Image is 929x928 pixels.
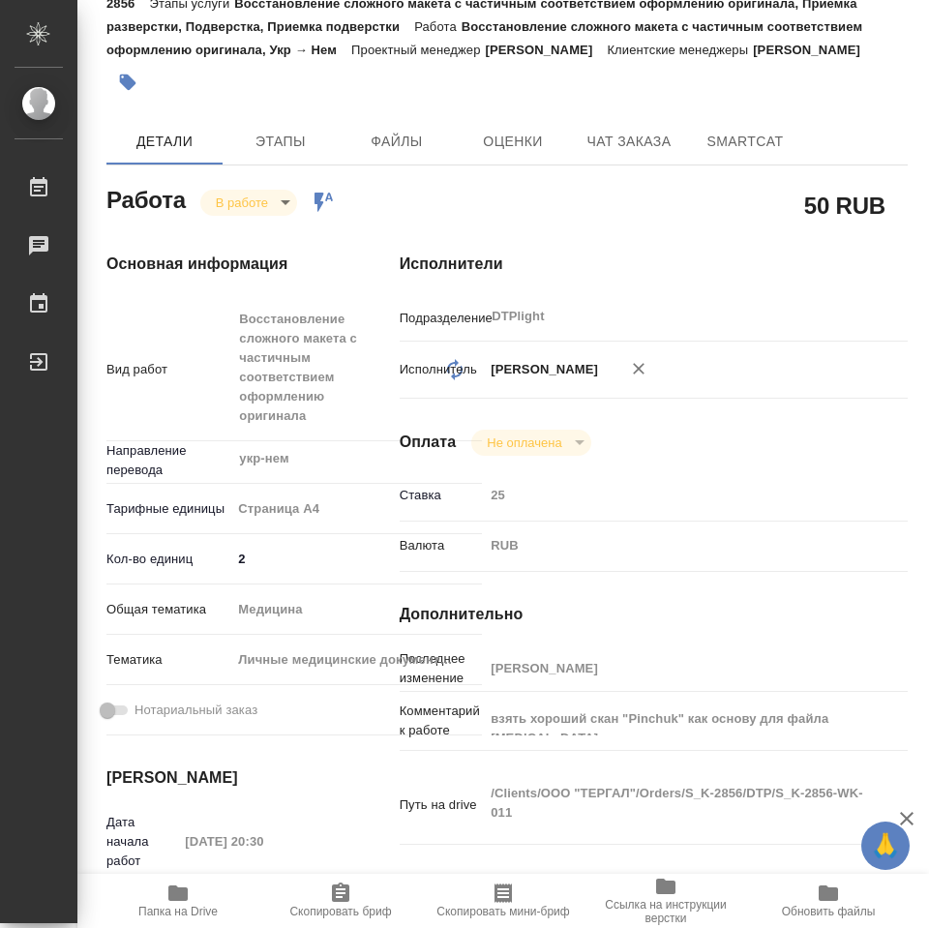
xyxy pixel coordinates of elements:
[414,19,462,34] p: Работа
[231,493,482,525] div: Страница А4
[178,827,321,855] input: Пустое поле
[466,130,559,154] span: Оценки
[138,905,218,918] span: Папка на Drive
[106,360,231,379] p: Вид работ
[583,130,675,154] span: Чат заказа
[118,130,211,154] span: Детали
[484,654,865,682] input: Пустое поле
[231,644,482,676] div: Личные медицинские документы (справки, эпикризы)
[747,874,910,928] button: Обновить файлы
[484,481,865,509] input: Пустое поле
[351,43,485,57] p: Проектный менеджер
[484,777,865,829] textarea: /Clients/ООО "ТЕРГАЛ"/Orders/S_K-2856/DTP/S_K-2856-WK-011
[106,499,231,519] p: Тарифные единицы
[106,19,862,57] p: Восстановление сложного макета с частичным соответствием оформлению оригинала, Укр → Нем
[804,189,885,222] h2: 50 RUB
[210,195,274,211] button: В работе
[400,486,485,505] p: Ставка
[484,529,865,562] div: RUB
[350,130,443,154] span: Файлы
[106,766,322,790] h4: [PERSON_NAME]
[400,253,908,276] h4: Исполнители
[106,813,178,871] p: Дата начала работ
[106,650,231,670] p: Тематика
[106,600,231,619] p: Общая тематика
[484,360,598,379] p: [PERSON_NAME]
[234,130,327,154] span: Этапы
[584,874,747,928] button: Ссылка на инструкции верстки
[484,703,865,735] textarea: взять хороший скан "Pinchuk" как основу для файла [MEDICAL_DATA]
[200,190,297,216] div: В работе
[436,905,569,918] span: Скопировать мини-бриф
[400,702,485,740] p: Комментарий к работе
[422,874,584,928] button: Скопировать мини-бриф
[607,43,753,57] p: Клиентские менеджеры
[486,43,608,57] p: [PERSON_NAME]
[259,874,422,928] button: Скопировать бриф
[106,181,186,216] h2: Работа
[106,441,231,480] p: Направление перевода
[400,536,485,555] p: Валюта
[97,874,259,928] button: Папка на Drive
[471,430,590,456] div: В работе
[861,822,910,870] button: 🙏
[106,61,149,104] button: Добавить тэг
[231,545,482,573] input: ✎ Введи что-нибудь
[782,905,876,918] span: Обновить файлы
[106,550,231,569] p: Кол-во единиц
[699,130,792,154] span: SmartCat
[400,795,485,815] p: Путь на drive
[231,593,482,626] div: Медицина
[617,347,660,390] button: Удалить исполнителя
[106,253,322,276] h4: Основная информация
[481,434,567,451] button: Не оплачена
[753,43,875,57] p: [PERSON_NAME]
[869,825,902,866] span: 🙏
[596,898,735,925] span: Ссылка на инструкции верстки
[289,905,391,918] span: Скопировать бриф
[400,603,908,626] h4: Дополнительно
[135,701,257,720] span: Нотариальный заказ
